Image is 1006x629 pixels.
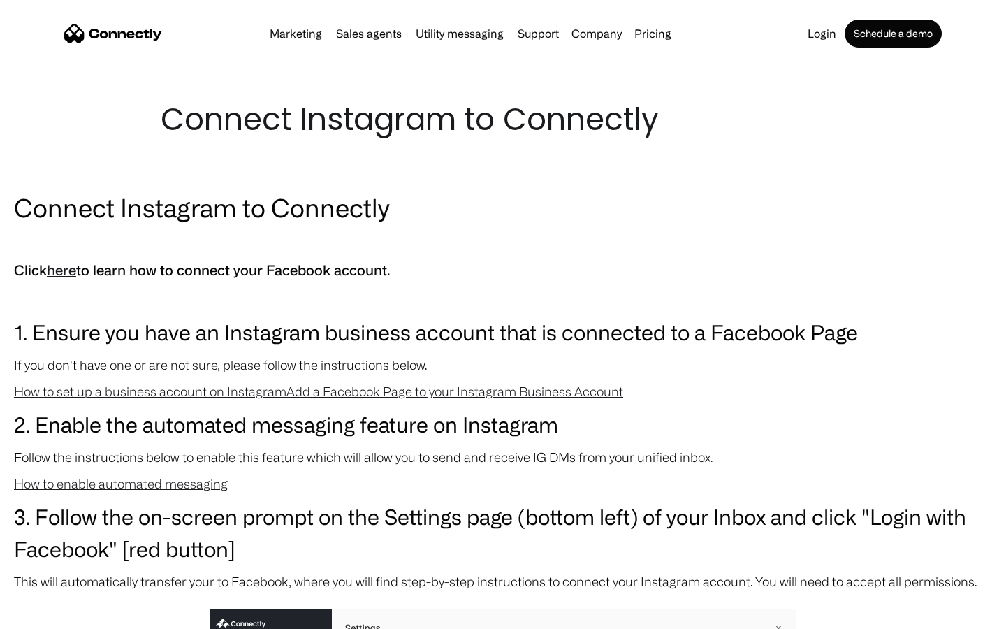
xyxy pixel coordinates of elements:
[14,289,992,309] p: ‍
[512,28,564,39] a: Support
[14,259,992,282] h5: Click to learn how to connect your Facebook account.
[14,447,992,467] p: Follow the instructions below to enable this feature which will allow you to send and receive IG ...
[410,28,509,39] a: Utility messaging
[264,28,328,39] a: Marketing
[161,98,845,141] h1: Connect Instagram to Connectly
[629,28,677,39] a: Pricing
[571,24,622,43] div: Company
[14,477,228,491] a: How to enable automated messaging
[14,408,992,440] h3: 2. Enable the automated messaging feature on Instagram
[802,28,842,39] a: Login
[845,20,942,48] a: Schedule a demo
[28,605,84,624] ul: Language list
[14,232,992,252] p: ‍
[14,355,992,375] p: If you don't have one or are not sure, please follow the instructions below.
[14,605,84,624] aside: Language selected: English
[14,190,992,225] h2: Connect Instagram to Connectly
[330,28,407,39] a: Sales agents
[64,23,162,44] a: home
[14,572,992,591] p: This will automatically transfer your to Facebook, where you will find step-by-step instructions ...
[14,384,286,398] a: How to set up a business account on Instagram
[47,262,76,278] a: here
[286,384,623,398] a: Add a Facebook Page to your Instagram Business Account
[14,500,992,565] h3: 3. Follow the on-screen prompt on the Settings page (bottom left) of your Inbox and click "Login ...
[567,24,626,43] div: Company
[14,316,992,348] h3: 1. Ensure you have an Instagram business account that is connected to a Facebook Page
